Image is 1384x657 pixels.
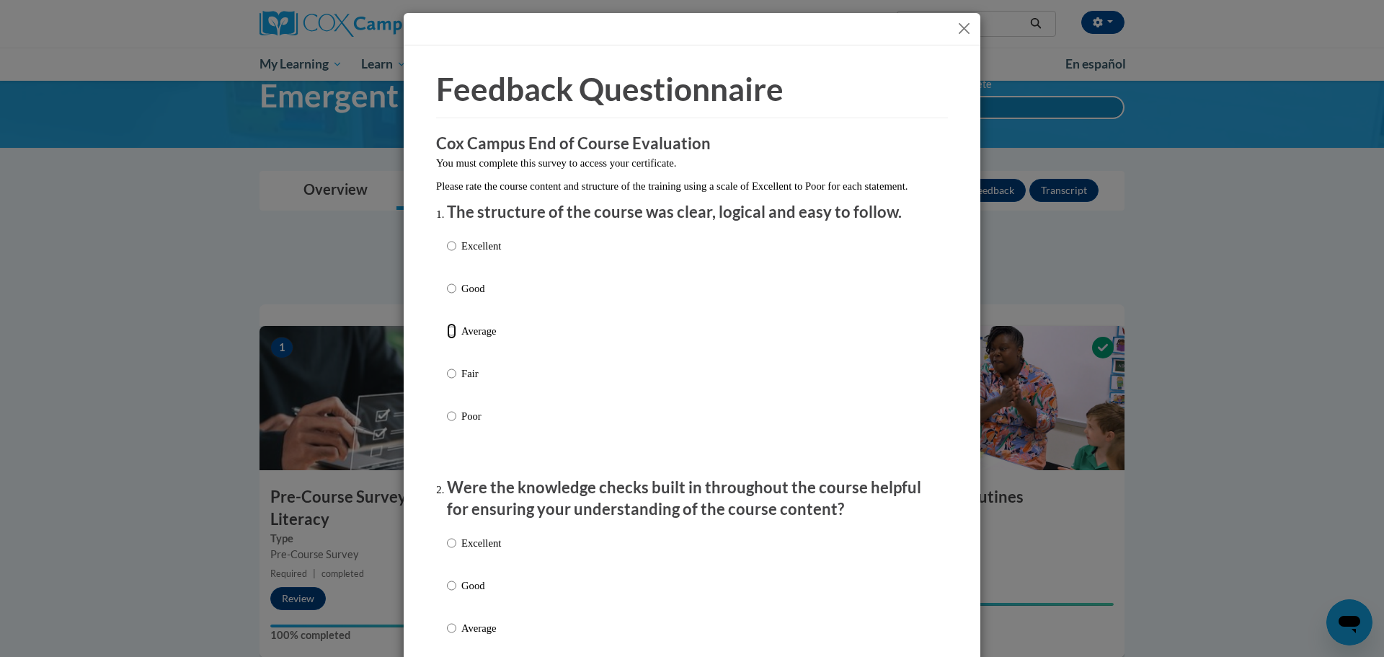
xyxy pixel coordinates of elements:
input: Poor [447,408,456,424]
input: Good [447,578,456,594]
p: Fair [461,366,501,382]
p: Excellent [461,535,501,551]
input: Average [447,620,456,636]
button: Close [955,19,973,38]
span: Feedback Questionnaire [436,70,784,107]
p: Excellent [461,238,501,254]
p: Good [461,578,501,594]
input: Good [447,281,456,296]
p: Average [461,620,501,636]
p: Please rate the course content and structure of the training using a scale of Excellent to Poor f... [436,178,948,194]
input: Excellent [447,238,456,254]
p: Average [461,323,501,339]
input: Average [447,323,456,339]
p: You must complete this survey to access your certificate. [436,155,948,171]
p: Poor [461,408,501,424]
p: Were the knowledge checks built in throughout the course helpful for ensuring your understanding ... [447,477,937,521]
input: Excellent [447,535,456,551]
p: Good [461,281,501,296]
h3: Cox Campus End of Course Evaluation [436,133,948,155]
input: Fair [447,366,456,382]
p: The structure of the course was clear, logical and easy to follow. [447,201,937,224]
